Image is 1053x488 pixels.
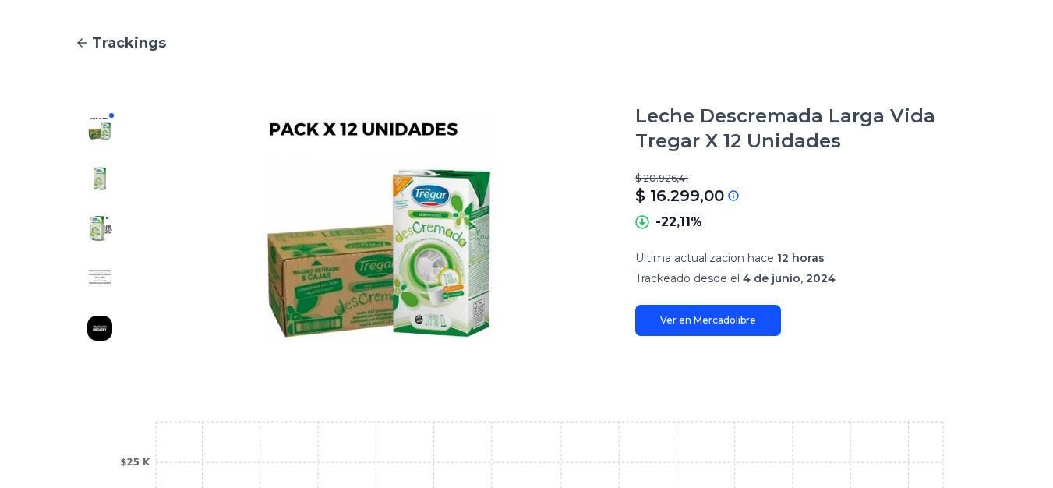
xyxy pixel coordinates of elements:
[92,32,166,54] span: Trackings
[635,271,740,285] span: Trackeado desde el
[777,251,825,265] span: 12 horas
[635,104,978,154] h1: Leche Descremada Larga Vida Tregar X 12 Unidades
[87,216,112,241] img: Leche Descremada Larga Vida Tregar X 12 Unidades
[87,166,112,191] img: Leche Descremada Larga Vida Tregar X 12 Unidades
[120,457,150,468] tspan: $25 K
[635,185,724,207] p: $ 16.299,00
[87,316,112,341] img: Leche Descremada Larga Vida Tregar X 12 Unidades
[75,32,978,54] a: Trackings
[635,172,978,185] p: $ 20.926,41
[156,104,604,353] img: Leche Descremada Larga Vida Tregar X 12 Unidades
[635,305,781,336] a: Ver en Mercadolibre
[743,271,836,285] span: 4 de junio, 2024
[87,116,112,141] img: Leche Descremada Larga Vida Tregar X 12 Unidades
[655,213,702,232] p: -22,11%
[87,266,112,291] img: Leche Descremada Larga Vida Tregar X 12 Unidades
[635,251,774,265] span: Ultima actualizacion hace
